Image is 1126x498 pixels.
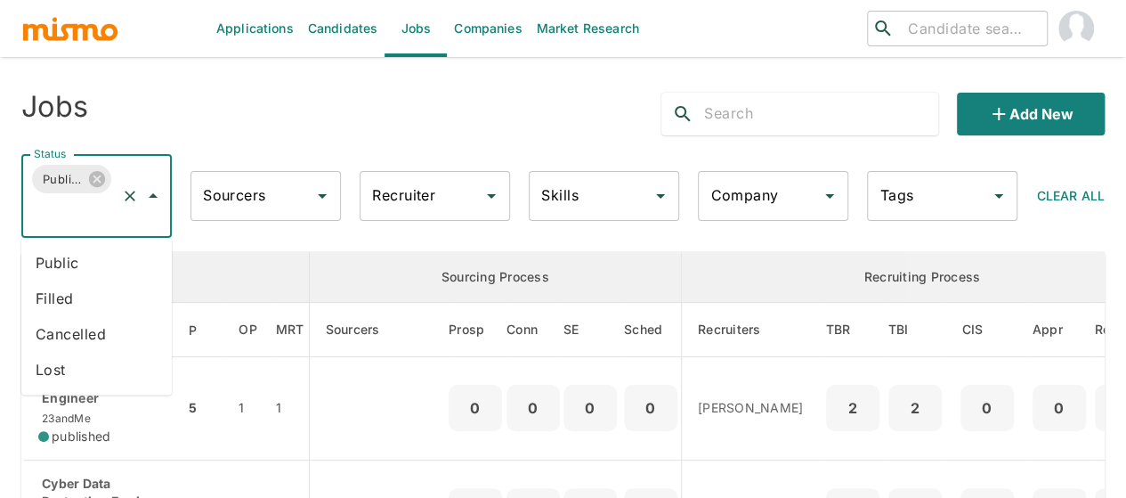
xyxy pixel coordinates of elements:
[38,412,91,425] span: 23andMe
[1040,396,1079,420] p: 0
[704,100,938,128] input: Search
[21,89,88,125] h4: Jobs
[514,396,553,420] p: 0
[661,93,704,135] button: search
[631,396,670,420] p: 0
[309,252,682,303] th: Sourcing Process
[21,281,172,316] li: Filled
[271,357,309,461] td: 1
[21,245,172,281] li: Public
[184,357,224,461] td: 5
[1058,11,1094,46] img: Maia Reyes
[21,316,172,352] li: Cancelled
[946,303,1028,357] th: Client Interview Scheduled
[895,396,935,420] p: 2
[32,169,93,190] span: Published
[224,357,271,461] td: 1
[1037,188,1105,203] span: Clear All
[571,396,610,420] p: 0
[682,303,822,357] th: Recruiters
[309,303,449,357] th: Sourcers
[310,184,335,208] button: Open
[21,352,172,388] li: Lost
[884,303,946,357] th: To Be Interviewed
[271,303,309,357] th: Market Research Total
[141,184,166,208] button: Close
[189,320,220,341] span: P
[901,16,1040,41] input: Candidate search
[698,399,807,417] p: [PERSON_NAME]
[117,184,142,208] button: Clear
[506,303,560,357] th: Connections
[479,184,504,208] button: Open
[957,93,1105,135] button: Add new
[32,165,111,193] div: Published
[620,303,682,357] th: Sched
[968,396,1007,420] p: 0
[449,303,506,357] th: Prospects
[456,396,495,420] p: 0
[52,428,110,445] span: published
[560,303,620,357] th: Sent Emails
[817,184,842,208] button: Open
[184,303,224,357] th: Priority
[833,396,872,420] p: 2
[986,184,1011,208] button: Open
[1028,303,1090,357] th: Approved
[648,184,673,208] button: Open
[34,146,66,161] label: Status
[224,303,271,357] th: Open Positions
[822,303,884,357] th: To Be Reviewed
[21,15,119,42] img: logo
